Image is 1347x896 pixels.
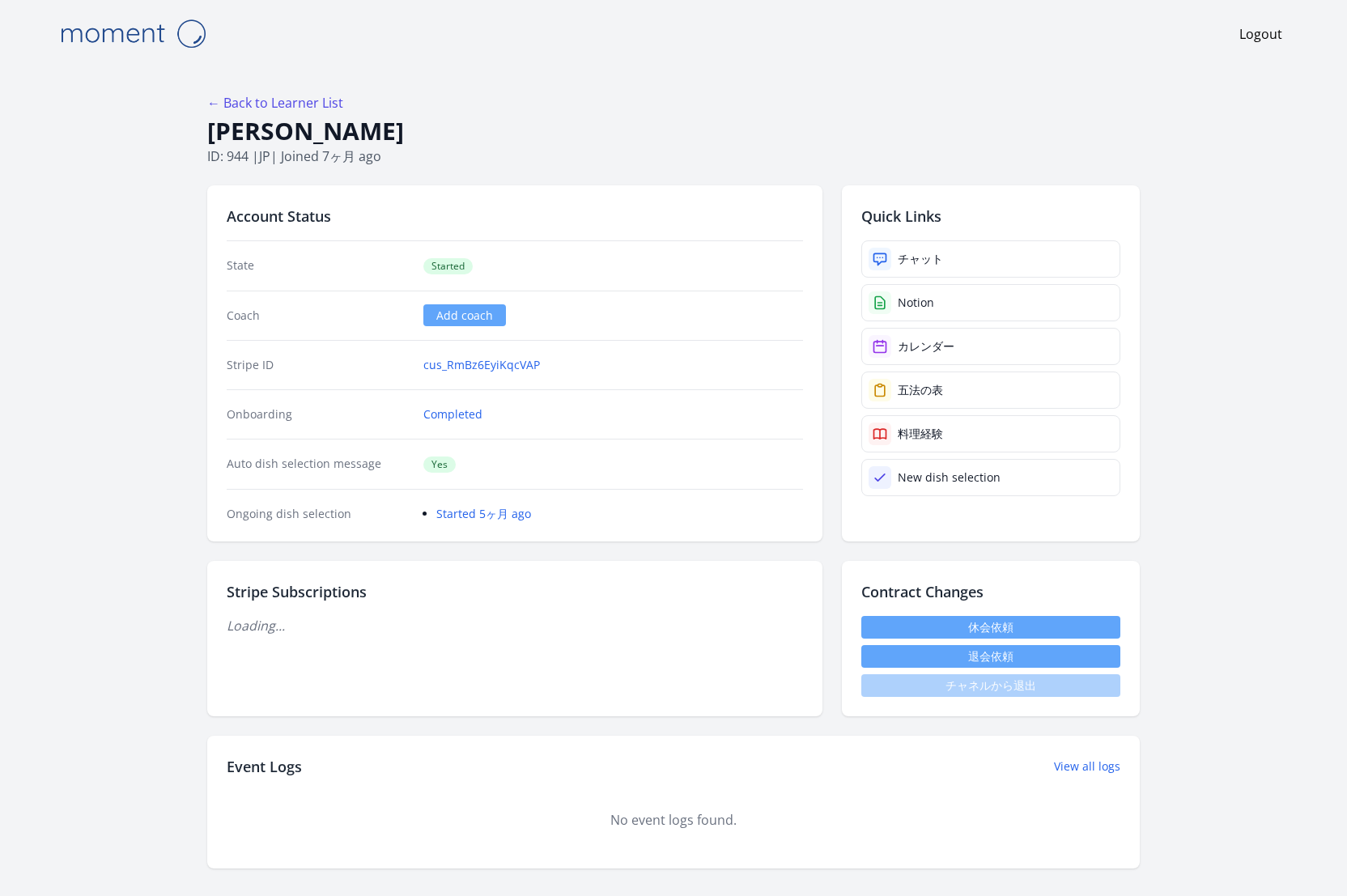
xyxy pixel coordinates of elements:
[898,251,943,267] div: チャット
[227,506,410,522] dt: Ongoing dish selection
[898,382,943,398] div: 五法の表
[861,459,1120,496] a: New dish selection
[861,674,1120,697] span: チャネルから退出
[1239,24,1282,44] a: Logout
[227,456,410,473] dt: Auto dish selection message
[423,258,473,274] span: Started
[259,147,270,165] span: jp
[227,810,1120,830] div: No event logs found.
[436,506,531,521] a: Started 5ヶ月 ago
[898,469,1001,486] div: New dish selection
[227,205,803,227] h2: Account Status
[898,426,943,442] div: 料理経験
[861,580,1120,603] h2: Contract Changes
[861,415,1120,452] a: 料理経験
[227,406,410,423] dt: Onboarding
[861,205,1120,227] h2: Quick Links
[227,357,410,373] dt: Stripe ID
[207,94,343,112] a: ← Back to Learner List
[52,13,214,54] img: Moment
[861,645,1120,668] button: 退会依頼
[227,616,803,635] p: Loading...
[227,308,410,324] dt: Coach
[861,284,1120,321] a: Notion
[227,580,803,603] h2: Stripe Subscriptions
[861,240,1120,278] a: チャット
[423,406,482,423] a: Completed
[207,147,1140,166] p: ID: 944 | | Joined 7ヶ月 ago
[423,456,456,473] span: Yes
[227,755,302,778] h2: Event Logs
[861,372,1120,409] a: 五法の表
[898,295,934,311] div: Notion
[1054,758,1120,775] a: View all logs
[207,116,1140,147] h1: [PERSON_NAME]
[423,357,540,373] a: cus_RmBz6EyiKqcVAP
[861,328,1120,365] a: カレンダー
[227,257,410,274] dt: State
[861,616,1120,639] a: 休会依頼
[898,338,954,355] div: カレンダー
[423,304,506,326] a: Add coach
